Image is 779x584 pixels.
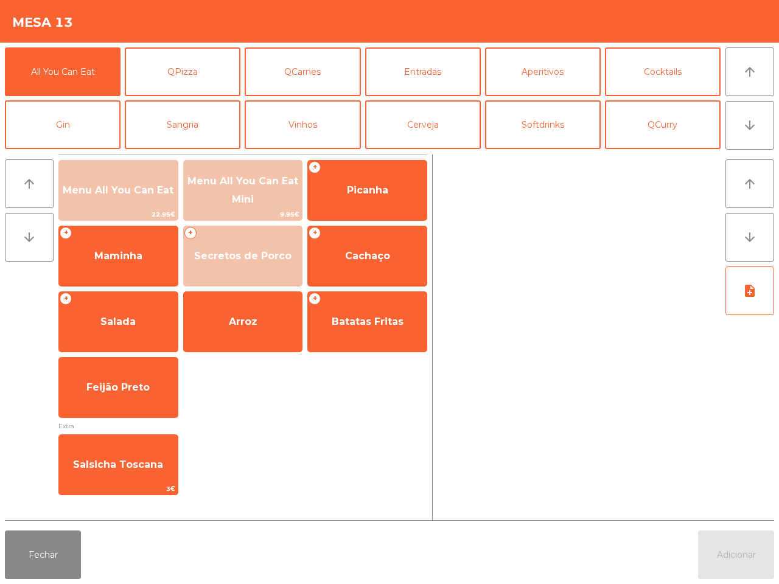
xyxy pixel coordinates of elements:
button: Softdrinks [485,100,601,149]
button: Gin [5,100,121,149]
button: Vinhos [245,100,360,149]
button: All You Can Eat [5,47,121,96]
span: Arroz [229,316,257,327]
span: Secretos de Porco [194,250,292,262]
i: arrow_downward [22,230,37,245]
span: Menu All You Can Eat [63,184,173,196]
i: arrow_upward [22,176,37,191]
i: arrow_upward [742,64,757,79]
span: Menu All You Can Eat Mini [187,175,298,205]
span: + [309,227,321,239]
button: arrow_downward [5,213,54,262]
button: arrow_downward [725,213,774,262]
span: Extra [58,420,427,432]
span: Salada [100,316,136,327]
i: note_add [742,283,757,298]
button: QPizza [125,47,240,96]
button: Fechar [5,530,81,579]
span: Cachaço [345,250,390,262]
button: Sangria [125,100,240,149]
button: arrow_upward [725,159,774,208]
span: 3€ [59,483,178,495]
span: 22.95€ [59,209,178,220]
h4: Mesa 13 [12,13,73,32]
button: Cerveja [365,100,481,149]
span: 9.95€ [184,209,302,220]
span: Maminha [94,250,142,262]
span: Salsicha Toscana [73,459,163,470]
button: arrow_upward [725,47,774,96]
button: note_add [725,266,774,315]
span: + [309,161,321,173]
button: Cocktails [605,47,721,96]
span: + [60,293,72,305]
button: arrow_upward [5,159,54,208]
span: + [184,227,197,239]
button: QCurry [605,100,721,149]
span: + [309,293,321,305]
button: Aperitivos [485,47,601,96]
span: Picanha [347,184,388,196]
i: arrow_downward [742,118,757,133]
i: arrow_upward [742,176,757,191]
button: arrow_downward [725,101,774,150]
button: Entradas [365,47,481,96]
button: QCarnes [245,47,360,96]
span: Feijão Preto [86,381,150,393]
span: + [60,227,72,239]
i: arrow_downward [742,230,757,245]
span: Batatas Fritas [332,316,403,327]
